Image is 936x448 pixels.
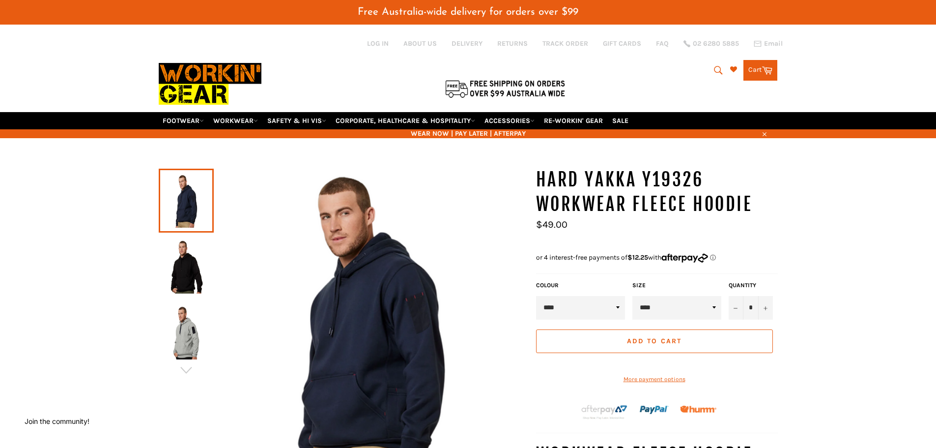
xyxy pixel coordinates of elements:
[159,56,261,112] img: Workin Gear leaders in Workwear, Safety Boots, PPE, Uniforms. Australia's No.1 in Workwear
[25,417,89,425] button: Join the community!
[536,168,778,216] h1: HARD YAKKA Y19326 Workwear Fleece Hoodie
[764,40,783,47] span: Email
[729,296,743,320] button: Reduce item quantity by one
[627,337,681,345] span: Add to Cart
[209,112,262,129] a: WORKWEAR
[656,39,669,48] a: FAQ
[743,60,777,81] a: Cart
[536,329,773,353] button: Add to Cart
[608,112,632,129] a: SALE
[540,112,607,129] a: RE-WORKIN' GEAR
[481,112,539,129] a: ACCESSORIES
[758,296,773,320] button: Increase item quantity by one
[497,39,528,48] a: RETURNS
[754,40,783,48] a: Email
[444,78,567,99] img: Flat $9.95 shipping Australia wide
[536,219,567,230] span: $49.00
[683,40,739,47] a: 02 6280 5885
[164,305,209,359] img: HARD YAKKA Y19326 Workwear Fleece Hoodie - Workin' Gear
[603,39,641,48] a: GIFT CARDS
[680,406,716,413] img: Humm_core_logo_RGB-01_300x60px_small_195d8312-4386-4de7-b182-0ef9b6303a37.png
[358,7,578,17] span: Free Australia-wide delivery for orders over $99
[263,112,330,129] a: SAFETY & HI VIS
[159,112,208,129] a: FOOTWEAR
[403,39,437,48] a: ABOUT US
[536,281,627,290] label: COLOUR
[640,395,669,424] img: paypal.png
[693,40,739,47] span: 02 6280 5885
[367,39,389,48] a: Log in
[159,129,778,138] span: WEAR NOW | PAY LATER | AFTERPAY
[580,404,628,420] img: Afterpay-Logo-on-dark-bg_large.png
[536,375,773,384] a: More payment options
[164,239,209,294] img: HARD YAKKA Y19326 Workwear Fleece Hoodie - Workin' Gear
[729,281,773,290] label: Quantity
[332,112,479,129] a: CORPORATE, HEALTHCARE & HOSPITALITY
[632,281,724,290] label: Size
[542,39,588,48] a: TRACK ORDER
[452,39,482,48] a: DELIVERY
